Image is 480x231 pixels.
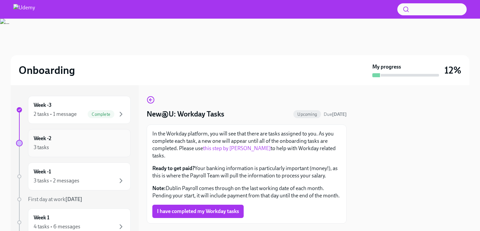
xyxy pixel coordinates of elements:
span: Due [324,112,347,117]
div: 4 tasks • 6 messages [34,223,80,230]
strong: [DATE] [332,112,347,117]
img: Udemy [13,4,35,15]
span: First day at work [28,196,82,202]
h6: Week -2 [34,135,51,142]
div: 3 tasks [34,144,49,151]
button: I have completed my Workday tasks [152,205,244,218]
span: I have completed my Workday tasks [157,208,239,215]
h6: Week -1 [34,168,51,175]
h6: Week 1 [34,214,49,221]
span: Upcoming [293,112,321,117]
p: Dublin Payroll comes through on the last working date of each month. Pending your start, it will ... [152,185,341,199]
strong: [DATE] [65,196,82,202]
a: Week -13 tasks • 2 messages [16,162,131,190]
p: Your banking information is particularly important (money!), as this is where the Payroll Team wi... [152,165,341,179]
h2: Onboarding [19,64,75,77]
h4: New@U: Workday Tasks [147,109,224,119]
a: Week -23 tasks [16,129,131,157]
span: September 29th, 2025 08:00 [324,111,347,117]
div: 3 tasks • 2 messages [34,177,79,184]
div: 2 tasks • 1 message [34,111,77,118]
h6: Week -3 [34,102,52,109]
span: Complete [88,112,114,117]
a: Week -32 tasks • 1 messageComplete [16,96,131,124]
h3: 12% [444,64,461,76]
strong: Note: [152,185,166,191]
a: First day at work[DATE] [16,196,131,203]
a: this step by [PERSON_NAME] [203,145,271,151]
p: In the Workday platform, you will see that there are tasks assigned to you. As you complete each ... [152,130,341,159]
strong: My progress [372,63,401,71]
strong: Ready to get paid? [152,165,195,171]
